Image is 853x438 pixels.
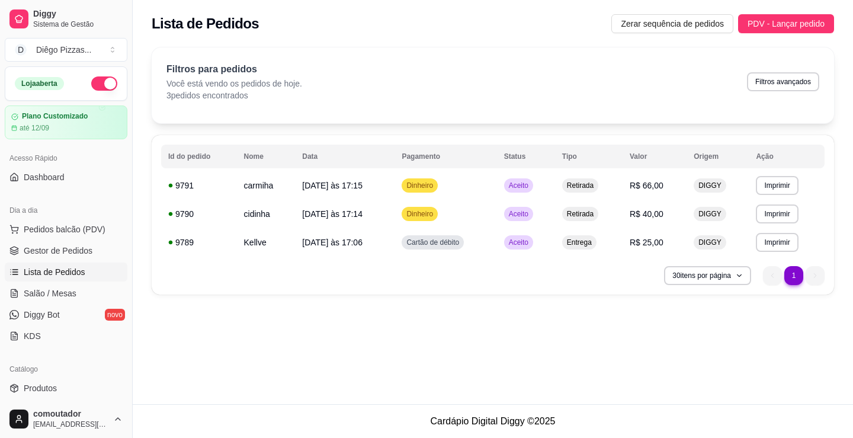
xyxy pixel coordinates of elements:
span: Aceito [506,209,531,219]
a: Produtos [5,379,127,398]
th: Pagamento [395,145,496,168]
button: PDV - Lançar pedido [738,14,834,33]
span: PDV - Lançar pedido [748,17,825,30]
span: R$ 25,00 [630,238,663,247]
footer: Cardápio Digital Diggy © 2025 [133,404,853,438]
div: Catálogo [5,360,127,379]
span: R$ 40,00 [630,209,663,219]
span: Dinheiro [404,181,435,190]
button: Imprimir [756,176,798,195]
th: Nome [237,145,296,168]
button: Zerar sequência de pedidos [611,14,733,33]
a: Lista de Pedidos [5,263,127,282]
button: Pedidos balcão (PDV) [5,220,127,239]
article: até 12/09 [20,123,49,133]
th: Origem [687,145,749,168]
h2: Lista de Pedidos [152,14,259,33]
span: DIGGY [696,209,724,219]
div: Dia a dia [5,201,127,220]
span: Retirada [565,181,596,190]
span: DIGGY [696,181,724,190]
div: 9790 [168,208,230,220]
button: Alterar Status [91,76,117,91]
div: 9791 [168,180,230,191]
span: Pedidos balcão (PDV) [24,223,105,235]
span: Sistema de Gestão [33,20,123,29]
li: pagination item 1 active [784,266,803,285]
a: KDS [5,327,127,346]
a: Plano Customizadoaté 12/09 [5,105,127,139]
a: Gestor de Pedidos [5,241,127,260]
span: Gestor de Pedidos [24,245,92,257]
th: Ação [749,145,825,168]
span: Retirada [565,209,596,219]
div: Diêgo Pizzas ... [36,44,91,56]
button: 30itens por página [664,266,751,285]
th: Data [295,145,395,168]
th: Status [497,145,555,168]
button: Select a team [5,38,127,62]
span: [DATE] às 17:06 [302,238,363,247]
span: Produtos [24,382,57,394]
span: Dinheiro [404,209,435,219]
p: Filtros para pedidos [166,62,302,76]
a: Dashboard [5,168,127,187]
div: 9789 [168,236,230,248]
button: Imprimir [756,233,798,252]
p: 3 pedidos encontrados [166,89,302,101]
span: [DATE] às 17:15 [302,181,363,190]
span: R$ 66,00 [630,181,663,190]
th: Tipo [555,145,623,168]
span: DIGGY [696,238,724,247]
span: [EMAIL_ADDRESS][DOMAIN_NAME] [33,420,108,429]
span: Aceito [506,181,531,190]
span: Aceito [506,238,531,247]
span: Entrega [565,238,594,247]
a: Salão / Mesas [5,284,127,303]
span: comoutador [33,409,108,420]
button: comoutador[EMAIL_ADDRESS][DOMAIN_NAME] [5,405,127,433]
span: [DATE] às 17:14 [302,209,363,219]
article: Plano Customizado [22,112,88,121]
div: Acesso Rápido [5,149,127,168]
th: Id do pedido [161,145,237,168]
span: KDS [24,330,41,342]
span: Diggy Bot [24,309,60,321]
a: DiggySistema de Gestão [5,5,127,33]
td: Kellve [237,228,296,257]
button: Filtros avançados [747,72,819,91]
span: Zerar sequência de pedidos [621,17,724,30]
span: Salão / Mesas [24,287,76,299]
th: Valor [623,145,687,168]
p: Você está vendo os pedidos de hoje. [166,78,302,89]
nav: pagination navigation [757,260,830,291]
td: carmiha [237,171,296,200]
span: Diggy [33,9,123,20]
span: Cartão de débito [404,238,461,247]
button: Imprimir [756,204,798,223]
a: Diggy Botnovo [5,305,127,324]
span: Lista de Pedidos [24,266,85,278]
div: Loja aberta [15,77,64,90]
span: Dashboard [24,171,65,183]
span: D [15,44,27,56]
td: cidinha [237,200,296,228]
